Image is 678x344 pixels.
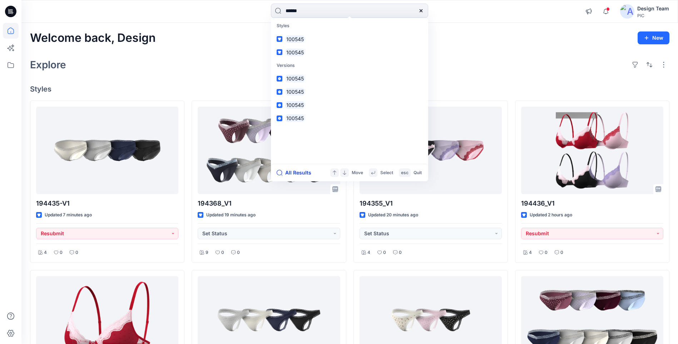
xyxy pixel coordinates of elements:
[44,249,47,256] p: 4
[360,198,502,208] p: 194355_V1
[272,98,427,112] a: 100545
[383,249,386,256] p: 0
[545,249,548,256] p: 0
[221,249,224,256] p: 0
[30,85,669,93] h4: Styles
[277,168,316,177] button: All Results
[352,169,363,177] p: Move
[206,249,208,256] p: 9
[414,169,422,177] p: Quit
[75,249,78,256] p: 0
[60,249,63,256] p: 0
[272,85,427,98] a: 100545
[285,88,305,96] mark: 100545
[30,59,66,70] h2: Explore
[272,33,427,46] a: 100545
[638,31,669,44] button: New
[272,72,427,85] a: 100545
[637,13,669,18] div: PIC
[272,19,427,33] p: Styles
[272,46,427,59] a: 100545
[401,169,409,177] p: esc
[560,249,563,256] p: 0
[30,31,156,45] h2: Welcome back, Design
[206,211,256,219] p: Updated 19 minutes ago
[380,169,393,177] p: Select
[285,35,305,43] mark: 100545
[285,74,305,83] mark: 100545
[367,249,370,256] p: 4
[399,249,402,256] p: 0
[198,198,340,208] p: 194368_V1
[521,198,663,208] p: 194436_V1
[36,198,178,208] p: 194435-V1
[368,211,418,219] p: Updated 20 minutes ago
[521,107,663,194] a: 194436_V1
[237,249,240,256] p: 0
[530,211,572,219] p: Updated 2 hours ago
[285,48,305,56] mark: 100545
[360,107,502,194] a: 194355_V1
[272,59,427,72] p: Versions
[285,114,305,122] mark: 100545
[36,107,178,194] a: 194435-V1
[45,211,92,219] p: Updated 7 minutes ago
[620,4,634,19] img: avatar
[637,4,669,13] div: Design Team
[198,107,340,194] a: 194368_V1
[285,101,305,109] mark: 100545
[272,112,427,125] a: 100545
[529,249,532,256] p: 4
